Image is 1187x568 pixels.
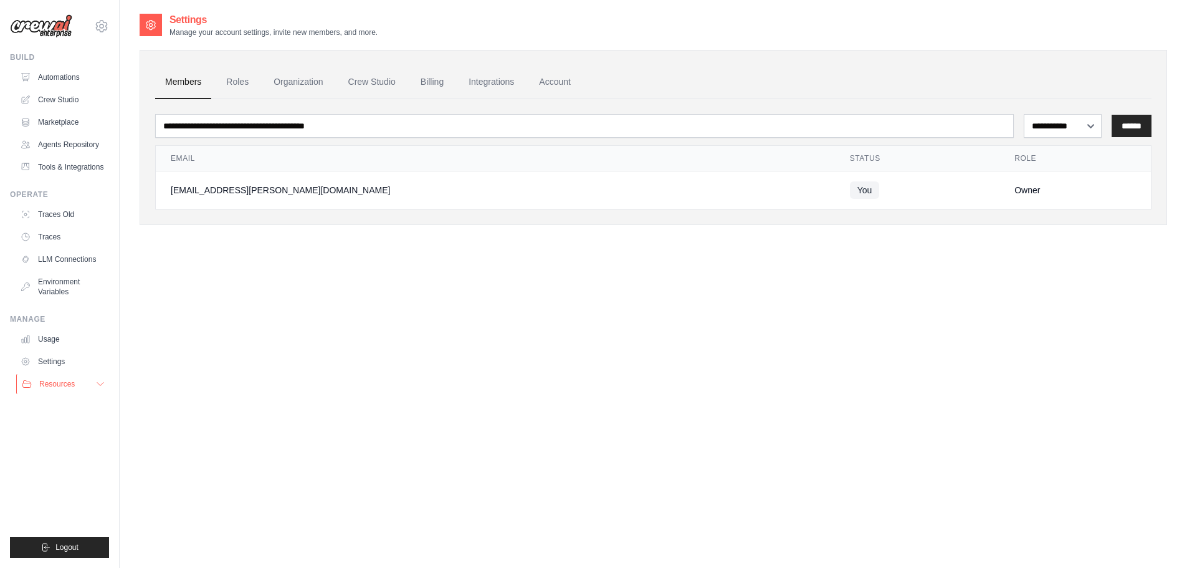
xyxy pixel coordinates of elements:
[411,65,454,99] a: Billing
[850,181,880,199] span: You
[15,329,109,349] a: Usage
[10,190,109,200] div: Operate
[169,12,378,27] h2: Settings
[15,249,109,269] a: LLM Connections
[15,135,109,155] a: Agents Repository
[10,537,109,558] button: Logout
[264,65,333,99] a: Organization
[55,542,79,552] span: Logout
[15,112,109,132] a: Marketplace
[10,14,72,38] img: Logo
[338,65,406,99] a: Crew Studio
[171,184,820,196] div: [EMAIL_ADDRESS][PERSON_NAME][DOMAIN_NAME]
[156,146,835,171] th: Email
[155,65,211,99] a: Members
[10,52,109,62] div: Build
[216,65,259,99] a: Roles
[15,352,109,372] a: Settings
[39,379,75,389] span: Resources
[15,157,109,177] a: Tools & Integrations
[16,374,110,394] button: Resources
[1014,184,1136,196] div: Owner
[15,205,109,224] a: Traces Old
[15,272,109,302] a: Environment Variables
[459,65,524,99] a: Integrations
[15,227,109,247] a: Traces
[999,146,1151,171] th: Role
[15,67,109,87] a: Automations
[529,65,581,99] a: Account
[15,90,109,110] a: Crew Studio
[10,314,109,324] div: Manage
[169,27,378,37] p: Manage your account settings, invite new members, and more.
[835,146,999,171] th: Status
